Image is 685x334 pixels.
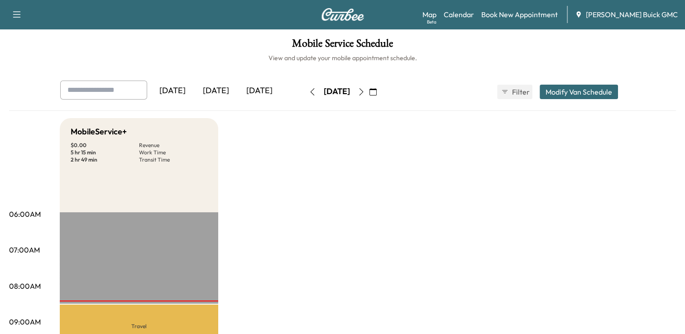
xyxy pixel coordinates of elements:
p: Transit Time [139,156,207,163]
div: [DATE] [324,86,350,97]
button: Filter [497,85,532,99]
h5: MobileService+ [71,125,127,138]
a: MapBeta [422,9,436,20]
p: Revenue [139,142,207,149]
p: 08:00AM [9,281,41,291]
a: Book New Appointment [481,9,558,20]
div: [DATE] [194,81,238,101]
p: 07:00AM [9,244,40,255]
a: Calendar [444,9,474,20]
p: 5 hr 15 min [71,149,139,156]
h1: Mobile Service Schedule [9,38,676,53]
div: Beta [427,19,436,25]
p: Work Time [139,149,207,156]
p: $ 0.00 [71,142,139,149]
p: 06:00AM [9,209,41,219]
h6: View and update your mobile appointment schedule. [9,53,676,62]
div: [DATE] [238,81,281,101]
p: 2 hr 49 min [71,156,139,163]
span: Filter [512,86,528,97]
p: 09:00AM [9,316,41,327]
div: [DATE] [151,81,194,101]
span: [PERSON_NAME] Buick GMC [586,9,678,20]
img: Curbee Logo [321,8,364,21]
button: Modify Van Schedule [540,85,618,99]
